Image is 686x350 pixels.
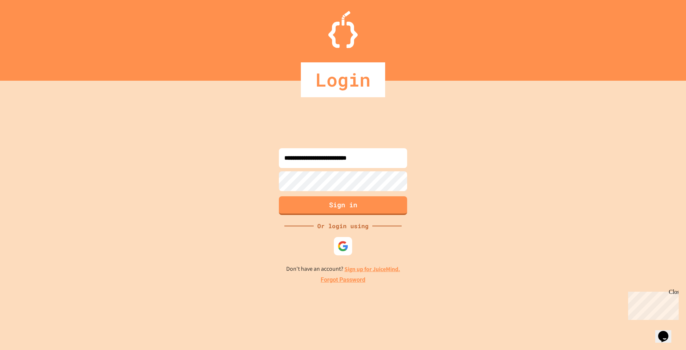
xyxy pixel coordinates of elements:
[625,289,679,320] iframe: chat widget
[321,276,365,284] a: Forgot Password
[279,196,407,215] button: Sign in
[286,265,400,274] p: Don't have an account?
[338,241,348,252] img: google-icon.svg
[314,222,372,230] div: Or login using
[328,11,358,48] img: Logo.svg
[655,321,679,343] iframe: chat widget
[344,265,400,273] a: Sign up for JuiceMind.
[301,62,385,97] div: Login
[3,3,51,47] div: Chat with us now!Close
